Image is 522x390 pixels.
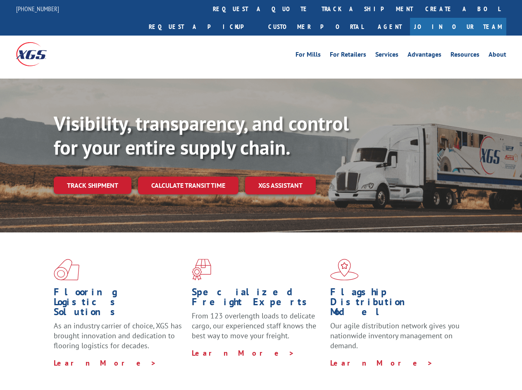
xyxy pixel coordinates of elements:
[330,51,366,60] a: For Retailers
[54,110,349,160] b: Visibility, transparency, and control for your entire supply chain.
[143,18,262,36] a: Request a pickup
[330,321,460,350] span: Our agile distribution network gives you nationwide inventory management on demand.
[296,51,321,60] a: For Mills
[192,348,295,358] a: Learn More >
[330,358,433,368] a: Learn More >
[245,177,316,194] a: XGS ASSISTANT
[54,259,79,280] img: xgs-icon-total-supply-chain-intelligence-red
[16,5,59,13] a: [PHONE_NUMBER]
[192,259,211,280] img: xgs-icon-focused-on-flooring-red
[192,287,324,311] h1: Specialized Freight Experts
[54,321,182,350] span: As an industry carrier of choice, XGS has brought innovation and dedication to flooring logistics...
[262,18,369,36] a: Customer Portal
[192,311,324,348] p: From 123 overlength loads to delicate cargo, our experienced staff knows the best way to move you...
[330,287,462,321] h1: Flagship Distribution Model
[375,51,398,60] a: Services
[54,358,157,368] a: Learn More >
[410,18,506,36] a: Join Our Team
[408,51,441,60] a: Advantages
[54,177,131,194] a: Track shipment
[138,177,238,194] a: Calculate transit time
[330,259,359,280] img: xgs-icon-flagship-distribution-model-red
[489,51,506,60] a: About
[369,18,410,36] a: Agent
[54,287,186,321] h1: Flooring Logistics Solutions
[450,51,479,60] a: Resources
